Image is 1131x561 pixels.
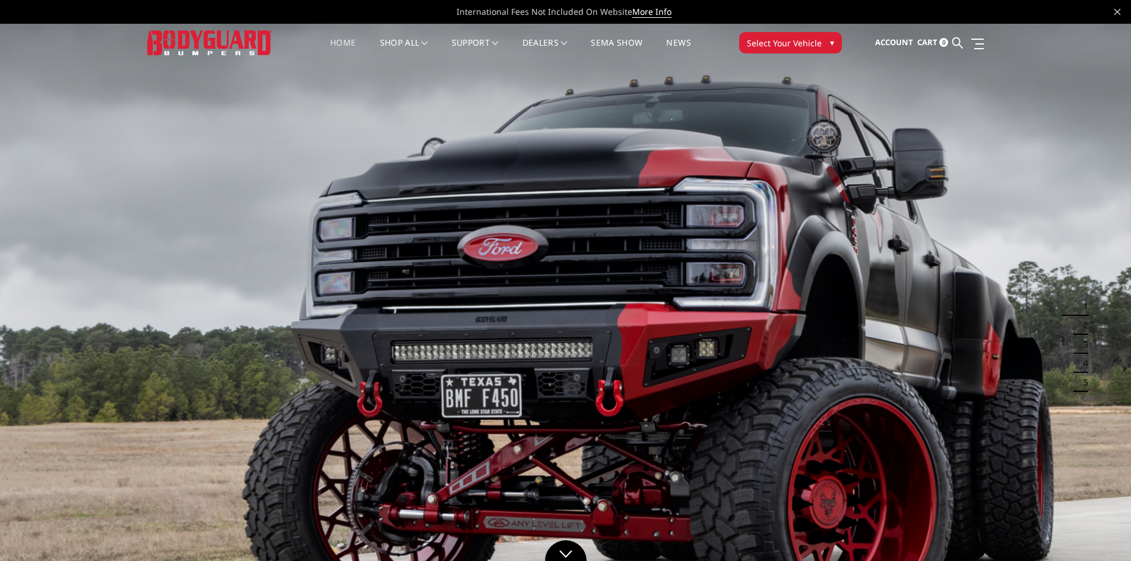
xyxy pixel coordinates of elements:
a: Support [452,39,499,62]
button: 1 of 5 [1076,297,1088,316]
a: shop all [380,39,428,62]
a: More Info [632,6,671,18]
button: 2 of 5 [1076,316,1088,335]
span: ▾ [830,36,834,49]
a: Cart 0 [917,27,948,59]
a: Click to Down [545,540,587,561]
a: Dealers [522,39,568,62]
button: Select Your Vehicle [739,32,842,53]
a: Home [330,39,356,62]
a: SEMA Show [591,39,642,62]
button: 5 of 5 [1076,373,1088,392]
span: Account [875,37,913,47]
span: Select Your Vehicle [747,37,822,49]
img: BODYGUARD BUMPERS [147,30,272,55]
span: Cart [917,37,937,47]
span: 0 [939,38,948,47]
a: Account [875,27,913,59]
button: 4 of 5 [1076,354,1088,373]
button: 3 of 5 [1076,335,1088,354]
iframe: Chat Widget [1072,504,1131,561]
a: News [666,39,690,62]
